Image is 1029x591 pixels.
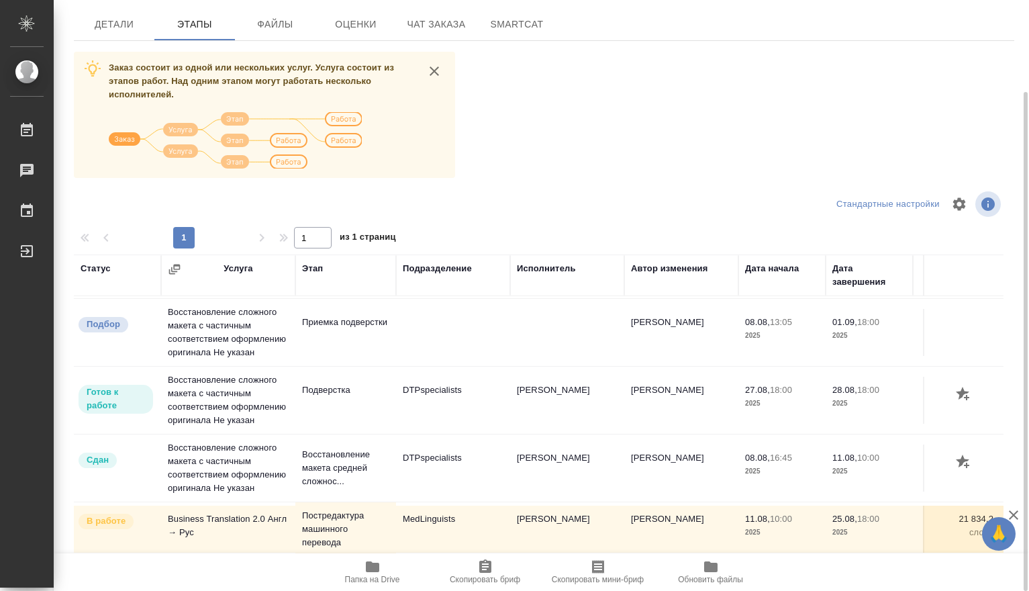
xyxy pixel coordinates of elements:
td: [PERSON_NAME] [624,506,738,553]
td: DTPspecialists [396,445,510,492]
td: [PERSON_NAME] [624,309,738,356]
p: 11.08, [832,453,857,463]
button: Скопировать бриф [429,553,542,591]
p: 2025 [832,329,906,343]
p: В работе [87,514,126,528]
p: 25.08, [832,514,857,524]
p: 10:00 [770,514,792,524]
p: Постредактура машинного перевода [302,509,389,549]
p: Готов к работе [87,385,145,412]
td: [PERSON_NAME] [510,377,624,424]
span: Скопировать бриф [450,575,520,584]
p: 21 834,2 [920,512,993,526]
p: Сдан [87,453,109,467]
span: Скопировать мини-бриф [552,575,644,584]
div: Подразделение [403,262,472,275]
div: Услуга [224,262,252,275]
td: Восстановление сложного макета с частичным соответствием оформлению оригинала Не указан [161,367,295,434]
td: MedLinguists [396,506,510,553]
p: 18:00 [857,514,879,524]
td: Восстановление сложного макета с частичным соответствием оформлению оригинала Не указан [161,299,295,366]
p: 18:00 [770,385,792,395]
p: 28.08, [832,385,857,395]
span: из 1 страниц [340,229,396,248]
div: Автор изменения [631,262,707,275]
div: Статус [81,262,111,275]
div: Дата начала [745,262,799,275]
button: 🙏 [982,517,1016,551]
button: Сгруппировать [168,263,181,276]
p: Подбор [87,318,120,331]
p: 18:00 [857,317,879,327]
div: Этап [302,262,323,275]
p: Приемка подверстки [302,316,389,329]
p: 11.08, [745,514,770,524]
td: [PERSON_NAME] [510,445,624,492]
span: Обновить файлы [678,575,743,584]
td: [PERSON_NAME] [624,445,738,492]
td: [PERSON_NAME] [624,377,738,424]
p: Подверстка [302,383,389,397]
span: Заказ состоит из одной или нескольких услуг. Услуга состоит из этапов работ. Над одним этапом мог... [109,62,394,99]
p: 27.08, [745,385,770,395]
p: 01.09, [832,317,857,327]
span: Папка на Drive [345,575,400,584]
td: Business Translation 2.0 Англ → Рус [161,506,295,553]
p: 10:00 [857,453,879,463]
p: 08.08, [745,453,770,463]
button: Скопировать мини-бриф [542,553,654,591]
p: 199 [920,383,993,397]
span: SmartCat [485,16,549,33]
div: Исполнитель [517,262,576,275]
span: Детали [82,16,146,33]
p: 18:00 [857,385,879,395]
td: Восстановление сложного макета с частичным соответствием оформлению оригинала Не указан [161,435,295,502]
p: страница [920,329,993,343]
div: split button [833,194,943,215]
span: Настроить таблицу [943,188,975,220]
p: 08.08, [745,317,770,327]
p: 2025 [745,526,819,539]
button: close [424,61,444,81]
p: 0 [920,316,993,329]
span: Файлы [243,16,307,33]
p: 2025 [832,397,906,410]
p: 2025 [745,329,819,343]
span: Посмотреть информацию [975,191,1003,217]
button: Папка на Drive [316,553,429,591]
span: Этапы [162,16,227,33]
span: Оценки [324,16,388,33]
button: Добавить оценку [952,383,975,406]
td: DTPspecialists [396,377,510,424]
div: Дата завершения [832,262,906,289]
p: 2025 [745,397,819,410]
p: 13:05 [770,317,792,327]
button: Обновить файлы [654,553,767,591]
p: слово [920,526,993,539]
span: 🙏 [987,520,1010,548]
p: 2025 [832,465,906,478]
p: Страница А4 [920,397,993,410]
p: 2025 [745,465,819,478]
p: 156 [920,451,993,465]
p: Восстановление макета средней сложнос... [302,448,389,488]
button: Добавить оценку [952,451,975,474]
td: [PERSON_NAME] [510,506,624,553]
p: 16:45 [770,453,792,463]
p: Страница А4 [920,465,993,478]
span: Чат заказа [404,16,469,33]
p: 2025 [832,526,906,539]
